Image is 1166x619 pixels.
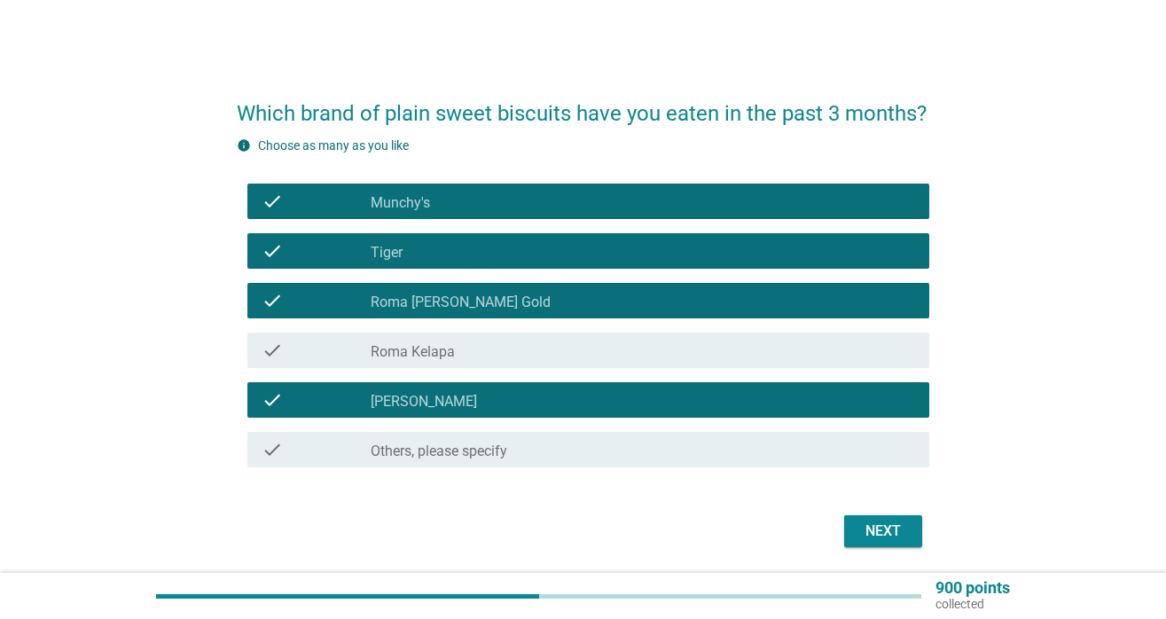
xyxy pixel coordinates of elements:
[237,80,929,129] h2: Which brand of plain sweet biscuits have you eaten in the past 3 months?
[371,393,477,411] label: [PERSON_NAME]
[237,138,251,153] i: info
[371,443,507,460] label: Others, please specify
[371,244,403,262] label: Tiger
[844,515,922,547] button: Next
[262,439,283,460] i: check
[262,389,283,411] i: check
[935,596,1010,612] p: collected
[262,240,283,262] i: check
[262,191,283,212] i: check
[371,194,430,212] label: Munchy's
[858,521,908,542] div: Next
[935,580,1010,596] p: 900 points
[258,138,409,153] label: Choose as many as you like
[262,340,283,361] i: check
[262,290,283,311] i: check
[371,294,551,311] label: Roma [PERSON_NAME] Gold
[371,343,455,361] label: Roma Kelapa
